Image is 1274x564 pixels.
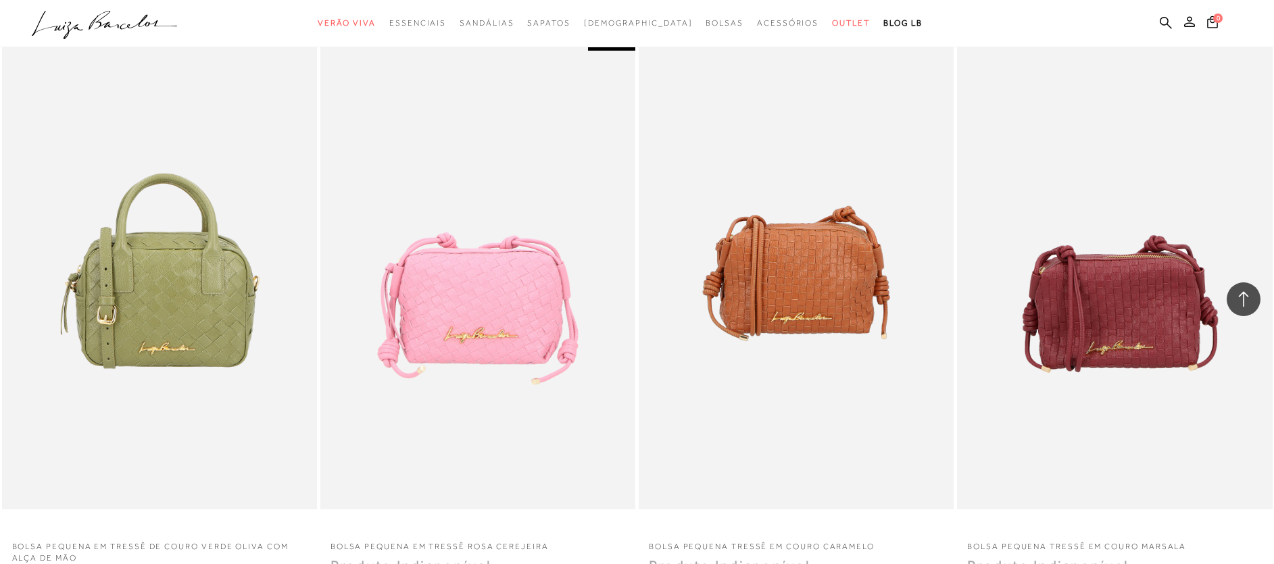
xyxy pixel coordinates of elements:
img: BOLSA PEQUENA EM TRESSÊ DE COURO VERDE OLIVA COM ALÇA DE MÃO [3,39,316,507]
img: BOLSA PEQUENA TRESSÊ EM COURO CARAMELO [640,39,952,507]
a: categoryNavScreenReaderText [706,11,743,36]
a: BLOG LB [883,11,923,36]
a: categoryNavScreenReaderText [318,11,376,36]
a: BOLSA PEQUENA EM TRESSÊ DE COURO VERDE OLIVA COM ALÇA DE MÃO [2,533,317,564]
a: noSubCategoriesText [584,11,693,36]
a: categoryNavScreenReaderText [757,11,818,36]
span: Outlet [832,18,870,28]
span: Bolsas [706,18,743,28]
button: 0 [1203,15,1222,33]
a: categoryNavScreenReaderText [460,11,514,36]
img: BOLSA PEQUENA EM TRESSÊ ROSA CEREJEIRA [322,39,634,507]
span: Sandálias [460,18,514,28]
a: categoryNavScreenReaderText [832,11,870,36]
span: Essenciais [389,18,446,28]
span: Verão Viva [318,18,376,28]
a: BOLSA PEQUENA TRESSÊ EM COURO MARSALA [957,533,1272,553]
span: [DEMOGRAPHIC_DATA] [584,18,693,28]
a: BOLSA PEQUENA TRESSÊ EM COURO CARAMELO [639,533,954,553]
a: categoryNavScreenReaderText [527,11,570,36]
a: categoryNavScreenReaderText [389,11,446,36]
span: BLOG LB [883,18,923,28]
img: BOLSA PEQUENA TRESSÊ EM COURO MARSALA [958,39,1271,507]
span: Acessórios [757,18,818,28]
span: 0 [1213,14,1223,23]
a: BOLSA PEQUENA EM TRESSÊ ROSA CEREJEIRA [320,533,635,553]
span: Sapatos [527,18,570,28]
